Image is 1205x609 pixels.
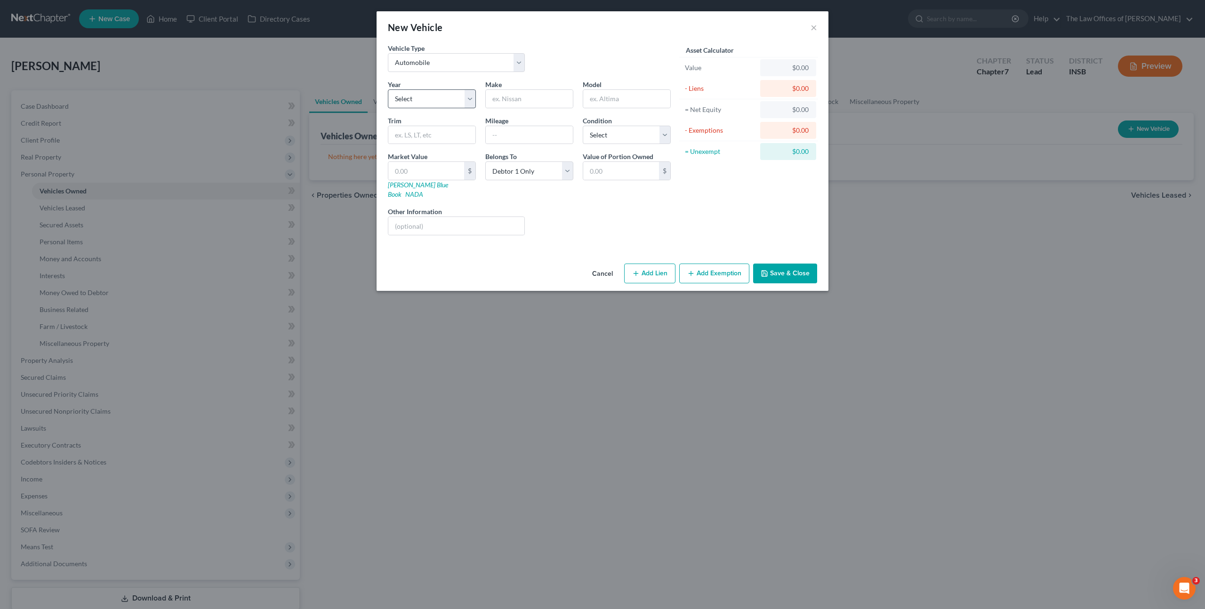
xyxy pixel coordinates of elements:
button: Add Exemption [679,264,749,283]
input: (optional) [388,217,524,235]
label: Model [583,80,602,89]
div: = Net Equity [685,105,756,114]
div: - Exemptions [685,126,756,135]
button: × [811,22,817,33]
label: Condition [583,116,612,126]
div: $0.00 [768,63,809,72]
div: New Vehicle [388,21,442,34]
input: ex. LS, LT, etc [388,126,475,144]
div: $0.00 [768,126,809,135]
input: ex. Altima [583,90,670,108]
label: Vehicle Type [388,43,425,53]
label: Asset Calculator [686,45,734,55]
div: Value [685,63,756,72]
button: Save & Close [753,264,817,283]
input: 0.00 [583,162,659,180]
input: 0.00 [388,162,464,180]
a: [PERSON_NAME] Blue Book [388,181,448,198]
label: Market Value [388,152,427,161]
input: ex. Nissan [486,90,573,108]
label: Other Information [388,207,442,216]
span: 3 [1192,577,1200,585]
div: $ [659,162,670,180]
label: Value of Portion Owned [583,152,653,161]
input: -- [486,126,573,144]
div: $0.00 [768,105,809,114]
span: Make [485,80,502,88]
label: Mileage [485,116,508,126]
span: Belongs To [485,152,517,160]
label: Year [388,80,401,89]
iframe: Intercom live chat [1173,577,1196,600]
button: Add Lien [624,264,675,283]
div: $0.00 [768,84,809,93]
div: = Unexempt [685,147,756,156]
div: - Liens [685,84,756,93]
label: Trim [388,116,402,126]
div: $ [464,162,475,180]
div: $0.00 [768,147,809,156]
button: Cancel [585,264,620,283]
a: NADA [405,190,423,198]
